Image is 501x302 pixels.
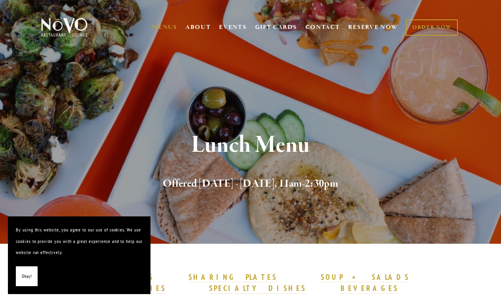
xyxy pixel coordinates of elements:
a: SOUP + SALADS [321,272,410,283]
strong: SOUP + SALADS [321,272,410,282]
h1: Lunch Menu [52,132,449,158]
img: Novo Restaurant &amp; Lounge [40,17,89,37]
a: CONTACT [305,20,340,35]
a: BEVERAGES [341,283,398,294]
strong: SHARING PLATES [189,272,277,282]
button: Okay! [16,266,38,287]
a: SHARING PLATES [189,272,277,283]
a: MENUS [152,23,177,31]
a: EVENTS [219,23,246,31]
section: Cookie banner [8,216,150,294]
p: By using this website, you agree to our use of cookies. We use cookies to provide you with a grea... [16,224,143,258]
a: GIFT CARDS [255,20,297,35]
a: SANDWICHES [103,283,166,294]
a: ORDER NOW [406,19,458,36]
a: RESERVE NOW [348,20,398,35]
span: Okay! [22,271,32,282]
h2: Offered [DATE] - [DATE], 11am-2:30pm [52,176,449,192]
a: SPECIALTY DISHES [209,283,306,294]
a: ABOUT [185,23,211,31]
